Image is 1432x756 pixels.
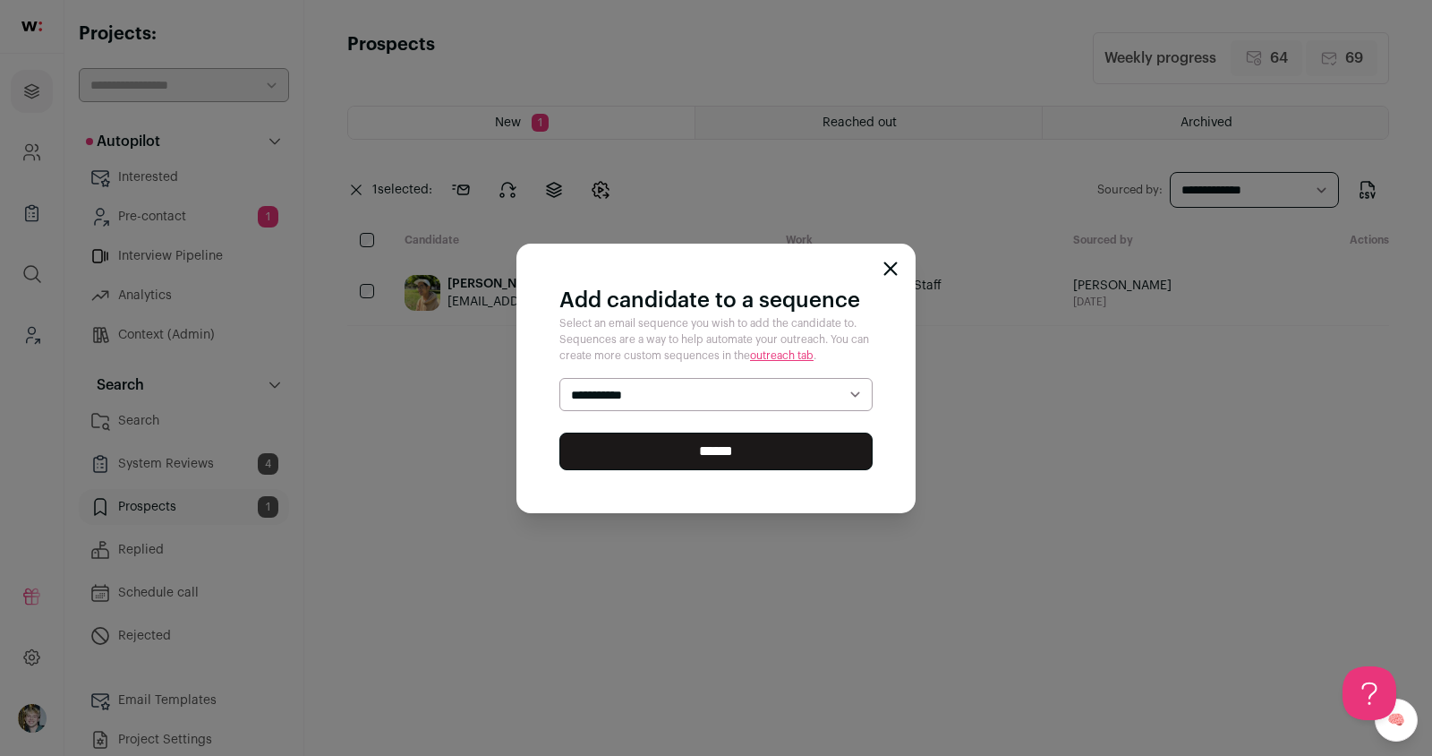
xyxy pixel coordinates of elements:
a: outreach tab [750,350,814,361]
h2: Add candidate to a sequence [559,287,873,315]
iframe: Toggle Customer Support [1342,666,1396,720]
a: 🧠 [1375,699,1418,742]
button: Close modal [883,262,898,276]
p: Select an email sequence you wish to add the candidate to. Sequences are a way to help automate y... [559,315,873,364]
